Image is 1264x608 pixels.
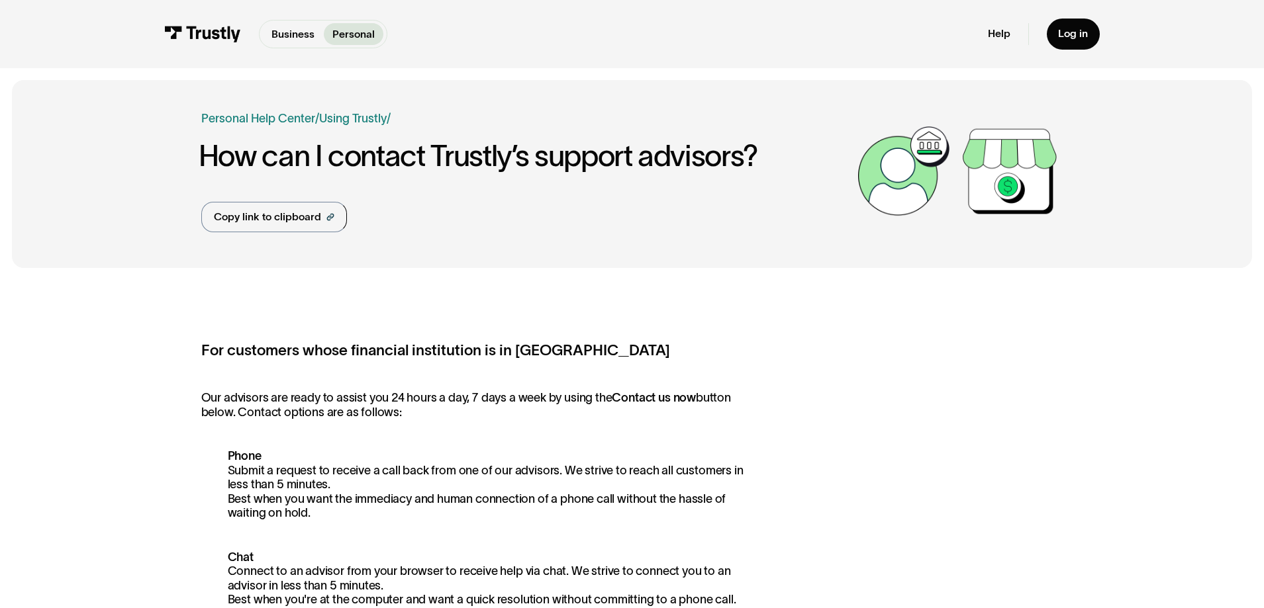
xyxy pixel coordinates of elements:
p: Our advisors are ready to assist you 24 hours a day, 7 days a week by using the button below. Con... [201,391,756,419]
img: Trustly Logo [164,26,242,42]
a: Copy link to clipboard [201,202,348,232]
a: Log in [1047,19,1100,50]
a: Personal Help Center [201,110,315,128]
p: Personal [332,26,375,42]
a: Using Trustly [319,112,387,125]
p: Connect to an advisor from your browser to receive help via chat. We strive to connect you to an ... [201,550,756,607]
a: Help [988,27,1010,40]
div: / [315,110,319,128]
div: / [387,110,391,128]
p: Business [271,26,315,42]
strong: Chat [228,550,254,564]
a: Personal [324,23,384,45]
strong: For customers whose financial institution is in [GEOGRAPHIC_DATA] [201,342,670,358]
a: Business [263,23,324,45]
div: Copy link to clipboard [214,209,321,225]
div: Log in [1058,27,1088,40]
h1: How can I contact Trustly’s support advisors? [199,140,851,172]
strong: Phone [228,449,262,462]
strong: Contact us now [612,391,696,404]
p: Submit a request to receive a call back from one of our advisors. We strive to reach all customer... [201,449,756,521]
